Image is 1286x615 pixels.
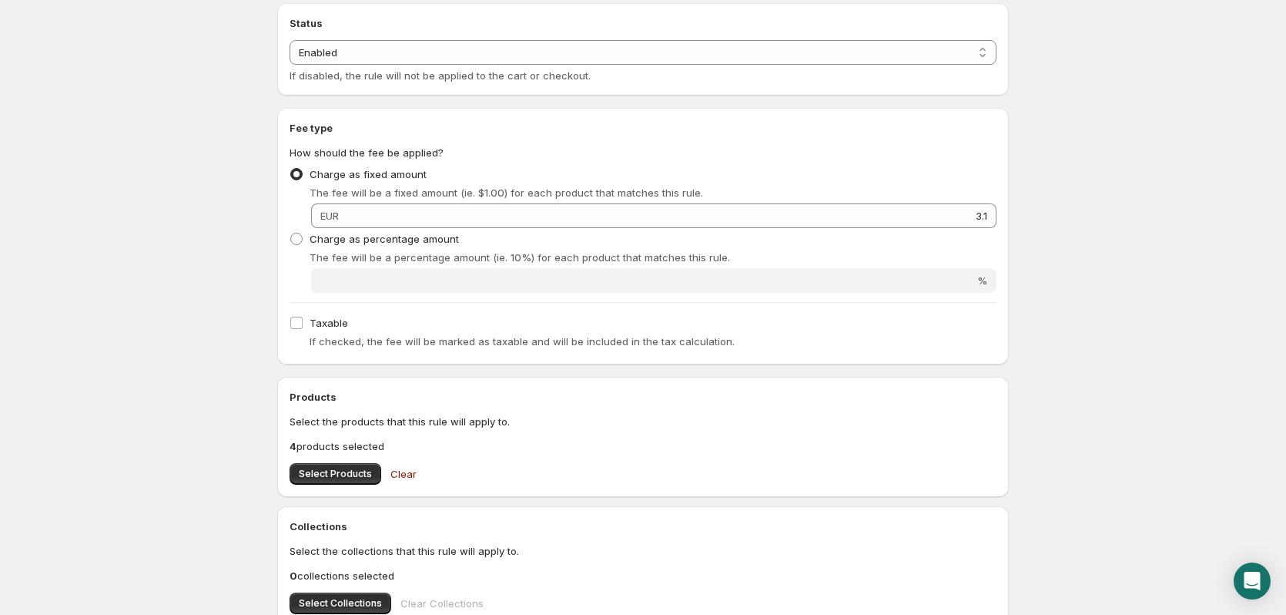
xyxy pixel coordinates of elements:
span: How should the fee be applied? [290,146,444,159]
h2: Status [290,15,996,31]
span: Taxable [310,317,348,329]
span: If disabled, the rule will not be applied to the cart or checkout. [290,69,591,82]
h2: Products [290,389,996,405]
span: If checked, the fee will be marked as taxable and will be included in the tax calculation. [310,335,735,348]
button: Select Products [290,463,381,485]
span: The fee will be a fixed amount (ie. $1.00) for each product that matches this rule. [310,187,703,199]
span: Charge as fixed amount [310,168,427,180]
h2: Fee type [290,120,996,136]
p: products selected [290,439,996,454]
p: Select the collections that this rule will apply to. [290,543,996,559]
span: Select Products [299,468,372,480]
span: Select Collections [299,597,382,610]
p: The fee will be a percentage amount (ie. 10%) for each product that matches this rule. [310,250,996,265]
span: % [977,274,987,287]
p: Select the products that this rule will apply to. [290,414,996,429]
p: collections selected [290,568,996,583]
h2: Collections [290,519,996,534]
button: Clear [381,459,426,489]
b: 4 [290,440,296,452]
span: Charge as percentage amount [310,233,459,245]
span: EUR [320,210,339,222]
b: 0 [290,570,297,582]
span: Clear [390,466,417,482]
div: Open Intercom Messenger [1234,563,1271,600]
button: Select Collections [290,593,391,614]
